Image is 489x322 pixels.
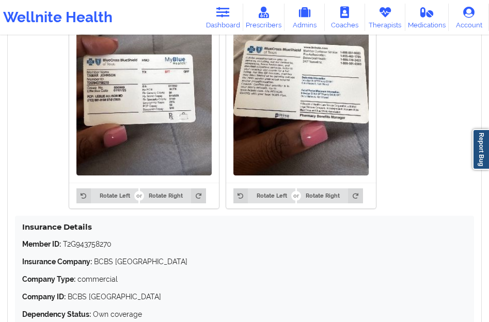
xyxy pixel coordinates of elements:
[22,240,61,248] strong: Member ID:
[472,129,489,170] a: Report Bug
[22,256,467,267] p: BCBS [GEOGRAPHIC_DATA]
[203,4,243,31] a: Dashboard
[22,222,467,232] h4: Insurance Details
[22,292,467,302] p: BCBS [GEOGRAPHIC_DATA]
[325,4,365,31] a: Coaches
[22,275,75,283] strong: Company Type:
[365,4,405,31] a: Therapists
[76,188,138,203] button: Rotate Left
[22,310,91,318] strong: Dependency Status:
[449,4,489,31] a: Account
[405,4,449,31] a: Medications
[22,309,467,319] p: Own coverage
[22,274,467,284] p: commercial
[285,4,325,31] a: Admins
[243,4,285,31] a: Prescribers
[22,293,66,301] strong: Company ID:
[22,239,467,249] p: T2G943758270
[233,188,295,203] button: Rotate Left
[22,257,92,266] strong: Insurance Company:
[140,188,206,203] button: Rotate Right
[297,188,362,203] button: Rotate Right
